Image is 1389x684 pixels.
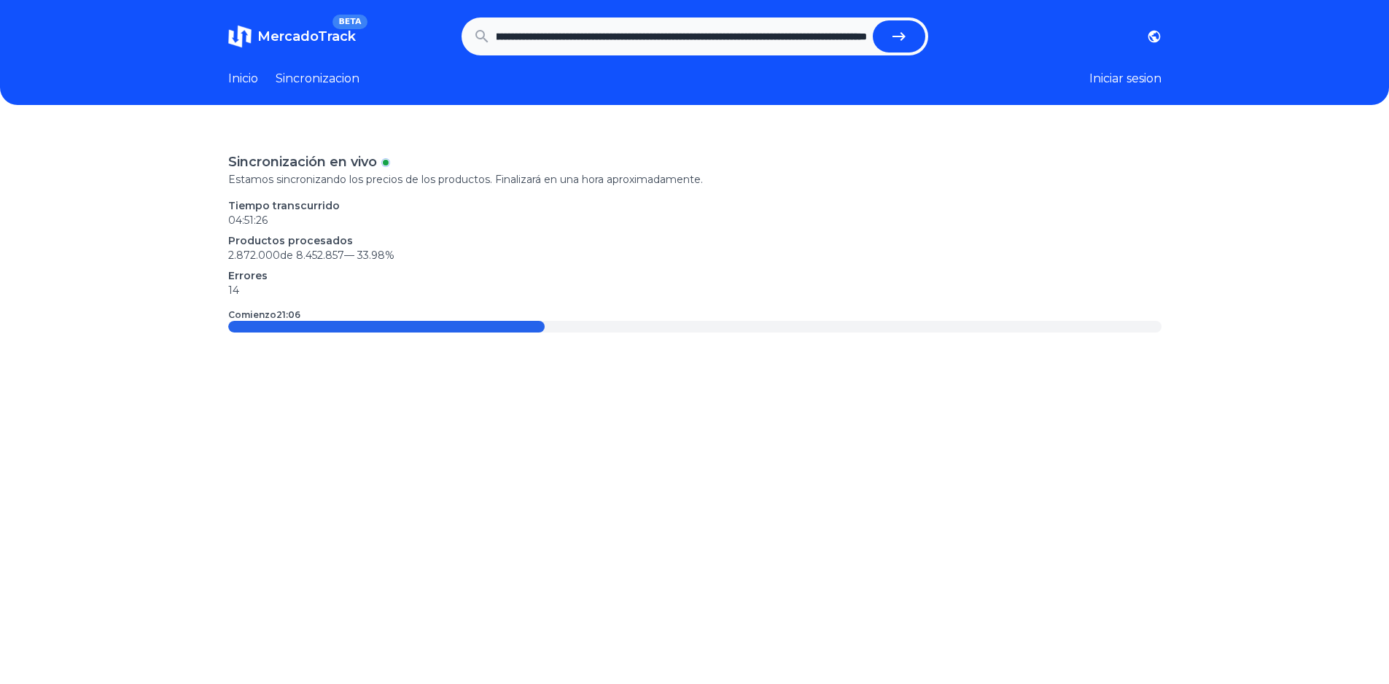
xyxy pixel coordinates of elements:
p: Estamos sincronizando los precios de los productos. Finalizará en una hora aproximadamente. [228,172,1162,187]
p: Tiempo transcurrido [228,198,1162,213]
time: 04:51:26 [228,214,268,227]
img: MercadoTrack [228,25,252,48]
p: Comienzo [228,309,300,321]
a: Sincronizacion [276,70,359,88]
p: 2.872.000 de 8.452.857 — [228,248,1162,263]
button: Iniciar sesion [1089,70,1162,88]
p: 14 [228,283,1162,298]
a: Inicio [228,70,258,88]
a: MercadoTrackBETA [228,25,356,48]
p: Errores [228,268,1162,283]
span: 33.98 % [357,249,394,262]
span: MercadoTrack [257,28,356,44]
p: Productos procesados [228,233,1162,248]
p: Sincronización en vivo [228,152,377,172]
time: 21:06 [276,309,300,320]
span: BETA [332,15,367,29]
